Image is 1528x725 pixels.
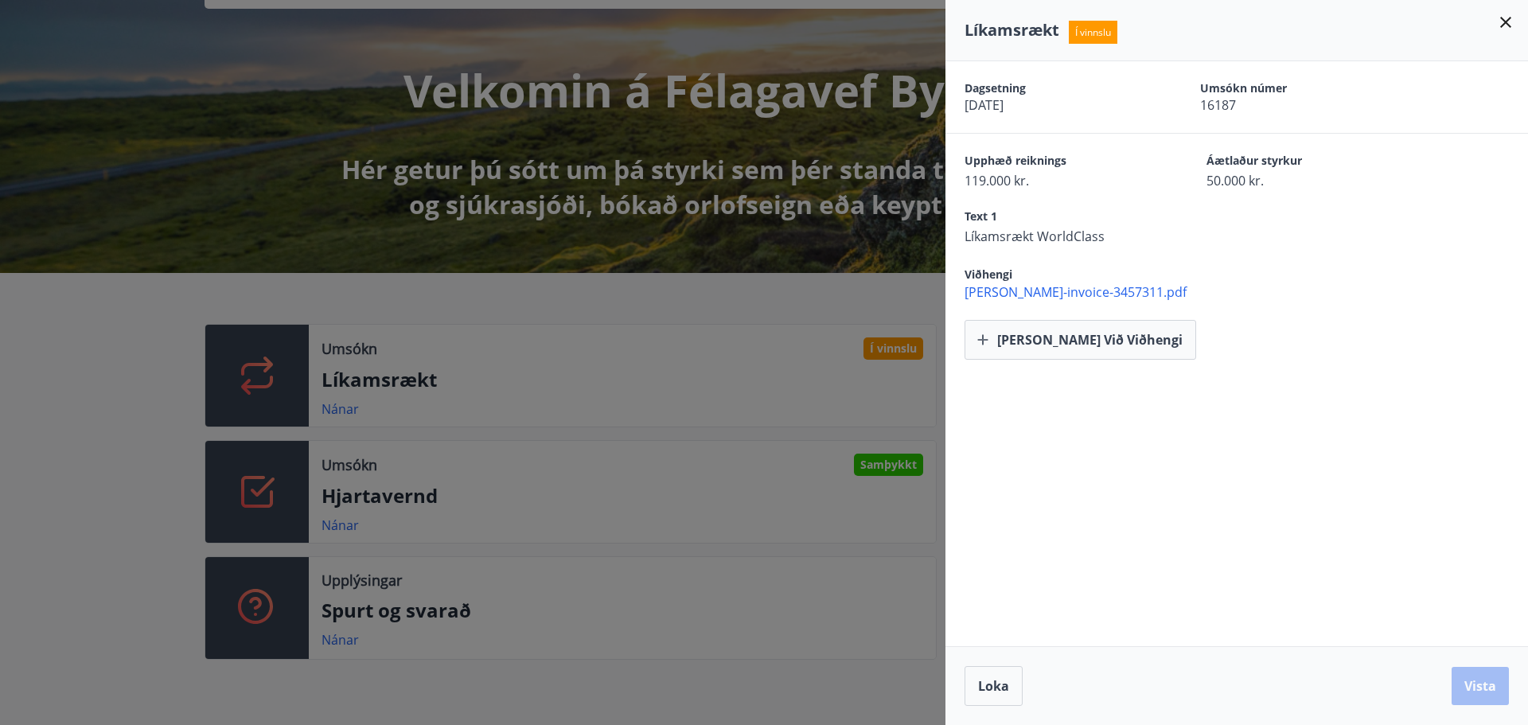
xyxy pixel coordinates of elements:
[1206,153,1393,172] span: Áætlaður styrkur
[965,96,1144,114] span: [DATE]
[965,172,1151,189] span: 119.000 kr.
[965,267,1012,282] span: Viðhengi
[1206,172,1393,189] span: 50.000 kr.
[965,228,1151,245] span: Líkamsrækt WorldClass
[965,320,1196,360] button: [PERSON_NAME] við viðhengi
[965,209,1151,228] span: Text 1
[965,283,1528,301] span: [PERSON_NAME]-invoice-3457311.pdf
[965,153,1151,172] span: Upphæð reiknings
[1069,21,1117,44] span: Í vinnslu
[1200,80,1380,96] span: Umsókn númer
[978,677,1009,695] span: Loka
[965,666,1023,706] button: Loka
[965,80,1144,96] span: Dagsetning
[965,19,1059,41] span: Líkamsrækt
[1200,96,1380,114] span: 16187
